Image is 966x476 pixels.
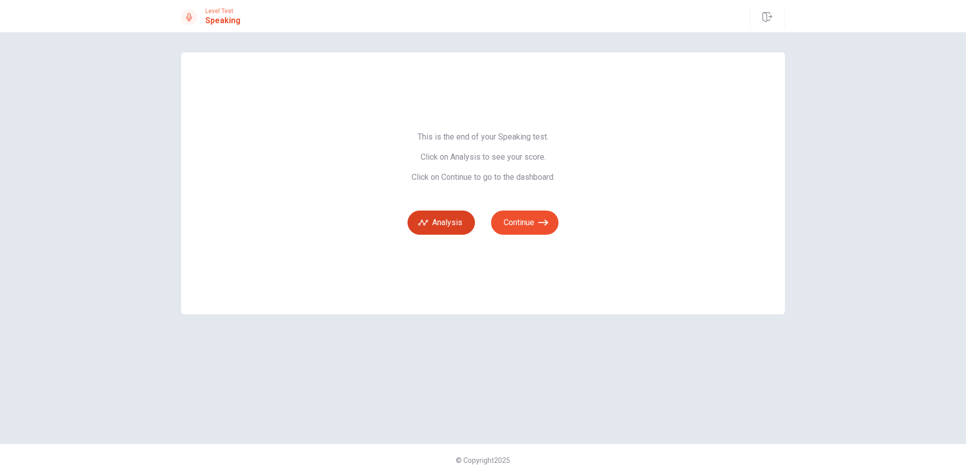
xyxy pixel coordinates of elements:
span: © Copyright 2025 [456,456,510,464]
span: Level Test [205,8,240,15]
h1: Speaking [205,15,240,27]
span: This is the end of your Speaking test. Click on Analysis to see your score. Click on Continue to ... [408,132,558,182]
button: Continue [491,211,558,235]
button: Analysis [408,211,475,235]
